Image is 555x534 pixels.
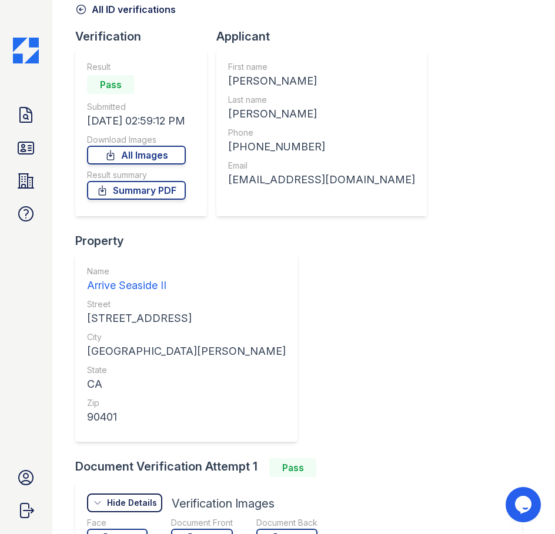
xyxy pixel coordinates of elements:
[172,495,275,512] div: Verification Images
[228,160,415,172] div: Email
[87,75,134,94] div: Pass
[171,517,233,529] div: Document Front
[87,277,286,294] div: Arrive Seaside II
[87,113,186,129] div: [DATE] 02:59:12 PM
[87,364,286,376] div: State
[87,409,286,425] div: 90401
[216,28,436,45] div: Applicant
[75,2,176,16] a: All ID verifications
[269,458,316,477] div: Pass
[87,298,286,310] div: Street
[87,169,186,181] div: Result summary
[87,101,186,113] div: Submitted
[87,517,148,529] div: Face
[256,517,317,529] div: Document Back
[87,343,286,360] div: [GEOGRAPHIC_DATA][PERSON_NAME]
[13,38,39,63] img: CE_Icon_Blue-c292c112584629df590d857e76928e9f676e5b41ef8f769ba2f05ee15b207248.png
[87,266,286,277] div: Name
[75,28,216,45] div: Verification
[506,487,543,522] iframe: chat widget
[87,397,286,409] div: Zip
[75,458,531,477] div: Document Verification Attempt 1
[87,146,186,164] a: All Images
[228,61,415,73] div: First name
[87,331,286,343] div: City
[87,61,186,73] div: Result
[107,497,157,509] div: Hide Details
[87,310,286,327] div: [STREET_ADDRESS]
[228,139,415,155] div: [PHONE_NUMBER]
[228,94,415,106] div: Last name
[228,127,415,139] div: Phone
[87,266,286,294] a: Name Arrive Seaside II
[87,134,186,146] div: Download Images
[228,73,415,89] div: [PERSON_NAME]
[75,233,307,249] div: Property
[228,172,415,188] div: [EMAIL_ADDRESS][DOMAIN_NAME]
[87,376,286,392] div: CA
[228,106,415,122] div: [PERSON_NAME]
[87,181,186,200] a: Summary PDF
